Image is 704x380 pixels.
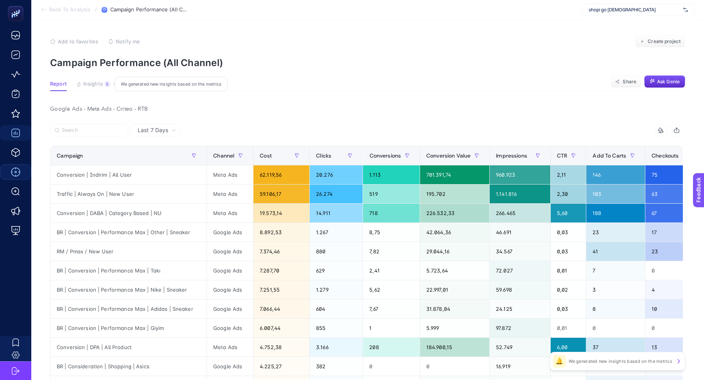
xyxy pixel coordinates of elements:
[551,299,586,318] div: 0,03
[363,242,420,261] div: 7,82
[645,242,697,261] div: 23
[645,299,697,318] div: 10
[49,7,90,13] span: Back To Analysis
[363,357,420,376] div: 0
[207,223,253,242] div: Google Ads
[420,242,489,261] div: 29.044,16
[50,57,685,68] p: Campaign Performance (All Channel)
[426,152,471,159] span: Conversion Value
[586,223,645,242] div: 23
[593,152,626,159] span: Add To Carts
[50,261,207,280] div: BR | Conversion | Performance Max | Takı
[420,261,489,280] div: 5.723,64
[420,204,489,222] div: 226.532,33
[553,355,566,367] div: 🔔
[310,261,363,280] div: 629
[116,38,140,45] span: Notify me
[551,280,586,299] div: 0,02
[253,242,309,261] div: 7.374,46
[44,104,689,115] div: Google Ads - Meta Ads - Criteo - RTB
[207,242,253,261] div: Google Ads
[420,357,489,376] div: 0
[138,126,168,134] span: Last 7 Days
[50,223,207,242] div: BR | Conversion | Performance Max | Other | Sneaker
[586,338,645,357] div: 37
[207,165,253,184] div: Meta Ads
[110,7,188,13] span: Campaign Performance (All Channel)
[644,75,685,88] button: Ask Genie
[207,319,253,337] div: Google Ads
[490,185,550,203] div: 1.141.816
[50,242,207,261] div: RM / Pmax / New User
[420,319,489,337] div: 5.999
[652,152,679,159] span: Checkouts
[50,338,207,357] div: Conversion | DPA | All Product
[363,223,420,242] div: 8,75
[645,204,697,222] div: 67
[623,79,636,85] span: Share
[557,152,567,159] span: CTR
[635,35,685,48] button: Create project
[50,185,207,203] div: Traffic | Always On | New User
[253,357,309,376] div: 4.225,27
[586,185,645,203] div: 103
[253,185,309,203] div: 59.106,17
[253,223,309,242] div: 8.892,53
[108,38,140,45] button: Notify me
[420,185,489,203] div: 195.702
[645,165,697,184] div: 75
[50,280,207,299] div: BR | Conversion | Performance Max | Nike | Sneaker
[490,357,550,376] div: 16.919
[551,204,586,222] div: 5,60
[50,299,207,318] div: BR | Conversion | Performance Max | Adidas | Sneaker
[586,319,645,337] div: 0
[645,319,697,337] div: 0
[207,204,253,222] div: Meta Ads
[586,242,645,261] div: 41
[363,319,420,337] div: 1
[253,280,309,299] div: 7.251,55
[253,204,309,222] div: 19.573,14
[50,204,207,222] div: Conversion | DABA | Category Based | NU
[310,299,363,318] div: 604
[363,338,420,357] div: 208
[310,204,363,222] div: 14.911
[213,152,234,159] span: Channel
[50,357,207,376] div: BR | Consideration | Shopping | Asics
[310,338,363,357] div: 3.166
[551,165,586,184] div: 2,11
[551,185,586,203] div: 2,30
[207,338,253,357] div: Meta Ads
[260,152,272,159] span: Cost
[363,261,420,280] div: 2,41
[50,81,67,87] span: Report
[490,338,550,357] div: 52.749
[496,152,527,159] span: Impressions
[316,152,331,159] span: Clicks
[551,261,586,280] div: 0,01
[50,319,207,337] div: BR | Conversion | Performance Max | Giyim
[57,152,83,159] span: Campaign
[207,357,253,376] div: Google Ads
[363,204,420,222] div: 718
[310,223,363,242] div: 1.267
[490,319,550,337] div: 97.872
[589,7,680,13] span: shopi go [DEMOGRAPHIC_DATA]
[50,38,98,45] button: Add to favorites
[62,127,124,133] input: Search
[310,165,363,184] div: 20.276
[83,81,103,87] span: Insights
[420,280,489,299] div: 22.997,01
[551,319,586,337] div: 0,01
[310,242,363,261] div: 880
[207,280,253,299] div: Google Ads
[5,2,30,9] span: Feedback
[551,338,586,357] div: 6,00
[490,280,550,299] div: 59.698
[115,77,228,91] div: We generated new insights based on the metrics
[420,223,489,242] div: 42.064,36
[490,223,550,242] div: 46.691
[490,165,550,184] div: 960.923
[420,299,489,318] div: 31.878,04
[490,242,550,261] div: 34.567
